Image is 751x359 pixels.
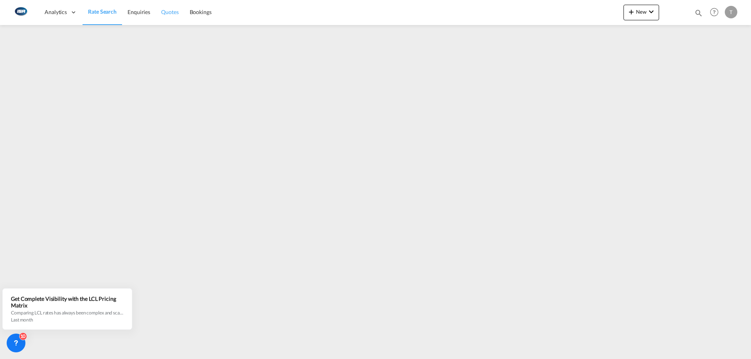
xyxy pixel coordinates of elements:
[623,5,659,20] button: icon-plus 400-fgNewicon-chevron-down
[725,6,737,18] div: T
[45,8,67,16] span: Analytics
[694,9,703,20] div: icon-magnify
[161,9,178,15] span: Quotes
[647,7,656,16] md-icon: icon-chevron-down
[708,5,721,19] span: Help
[12,4,29,21] img: 1aa151c0c08011ec8d6f413816f9a227.png
[627,9,656,15] span: New
[694,9,703,17] md-icon: icon-magnify
[708,5,725,20] div: Help
[627,7,636,16] md-icon: icon-plus 400-fg
[190,9,212,15] span: Bookings
[128,9,150,15] span: Enquiries
[88,8,117,15] span: Rate Search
